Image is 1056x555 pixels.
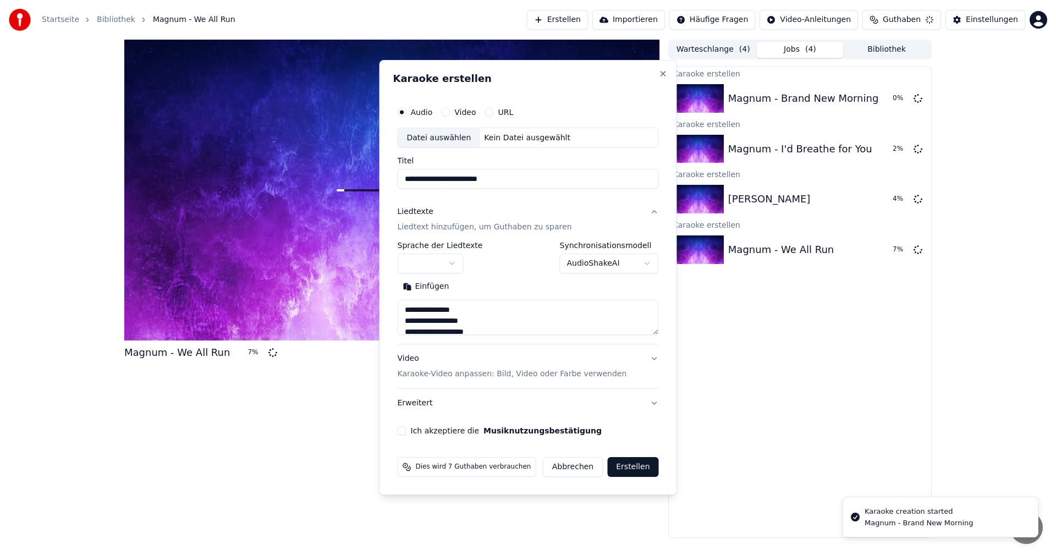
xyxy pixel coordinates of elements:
button: Ich akzeptiere die [483,427,602,435]
label: URL [498,108,514,116]
button: VideoKaraoke-Video anpassen: Bild, Video oder Farbe verwenden [398,345,659,389]
label: Video [454,108,476,116]
div: Datei auswählen [398,128,480,148]
label: Titel [398,157,659,165]
div: Video [398,354,627,380]
span: Dies wird 7 Guthaben verbrauchen [416,463,531,471]
p: Karaoke-Video anpassen: Bild, Video oder Farbe verwenden [398,369,627,380]
label: Synchronisationsmodell [560,242,659,250]
div: Kein Datei ausgewählt [480,133,575,144]
label: Ich akzeptiere die [411,427,602,435]
button: Abbrechen [543,457,603,477]
label: Sprache der Liedtexte [398,242,483,250]
p: Liedtext hinzufügen, um Guthaben zu sparen [398,222,572,233]
button: Erstellen [607,457,658,477]
label: Audio [411,108,433,116]
div: LiedtexteLiedtext hinzufügen, um Guthaben zu sparen [398,242,659,344]
button: Einfügen [398,278,455,296]
button: LiedtexteLiedtext hinzufügen, um Guthaben zu sparen [398,198,659,242]
button: Erweitert [398,389,659,417]
h2: Karaoke erstellen [393,74,663,84]
div: Liedtexte [398,207,433,218]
